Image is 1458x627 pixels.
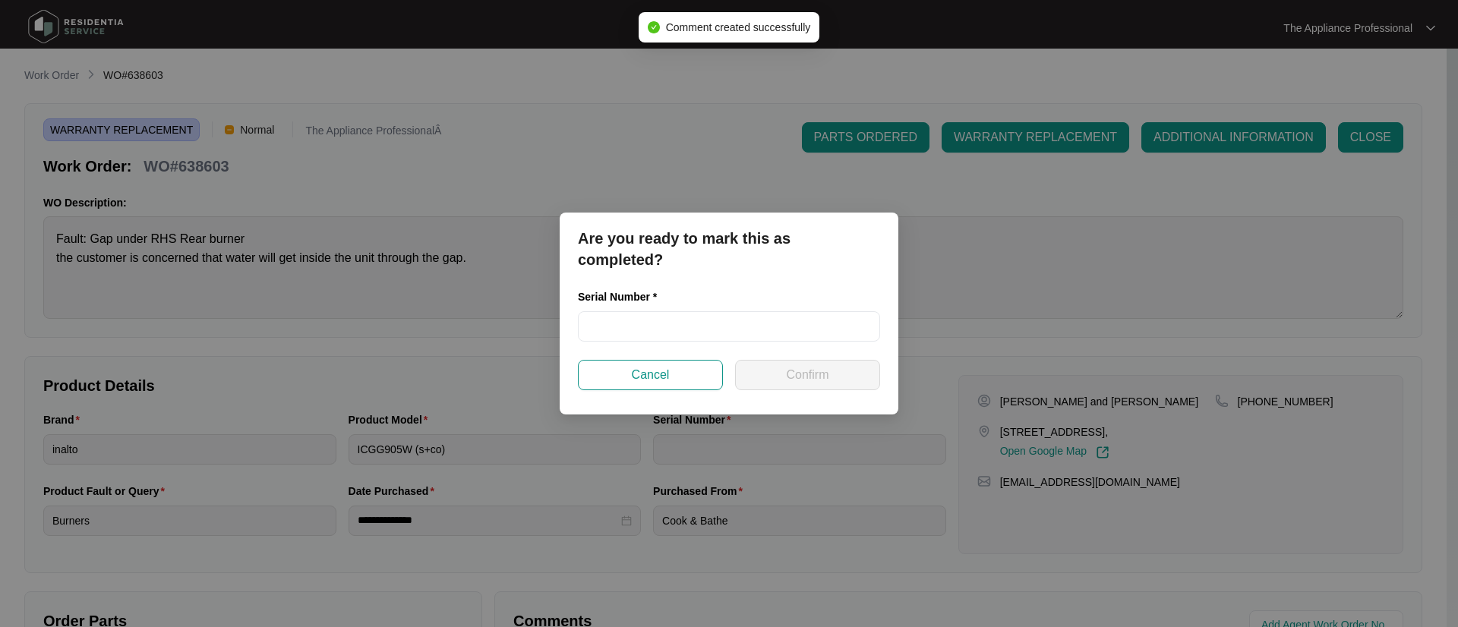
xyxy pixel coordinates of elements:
p: Are you ready to mark this as [578,228,880,249]
span: Comment created successfully [666,21,811,33]
span: Cancel [632,366,670,384]
button: Confirm [735,360,880,390]
p: completed? [578,249,880,270]
label: Serial Number * [578,289,668,304]
span: check-circle [648,21,660,33]
button: Cancel [578,360,723,390]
